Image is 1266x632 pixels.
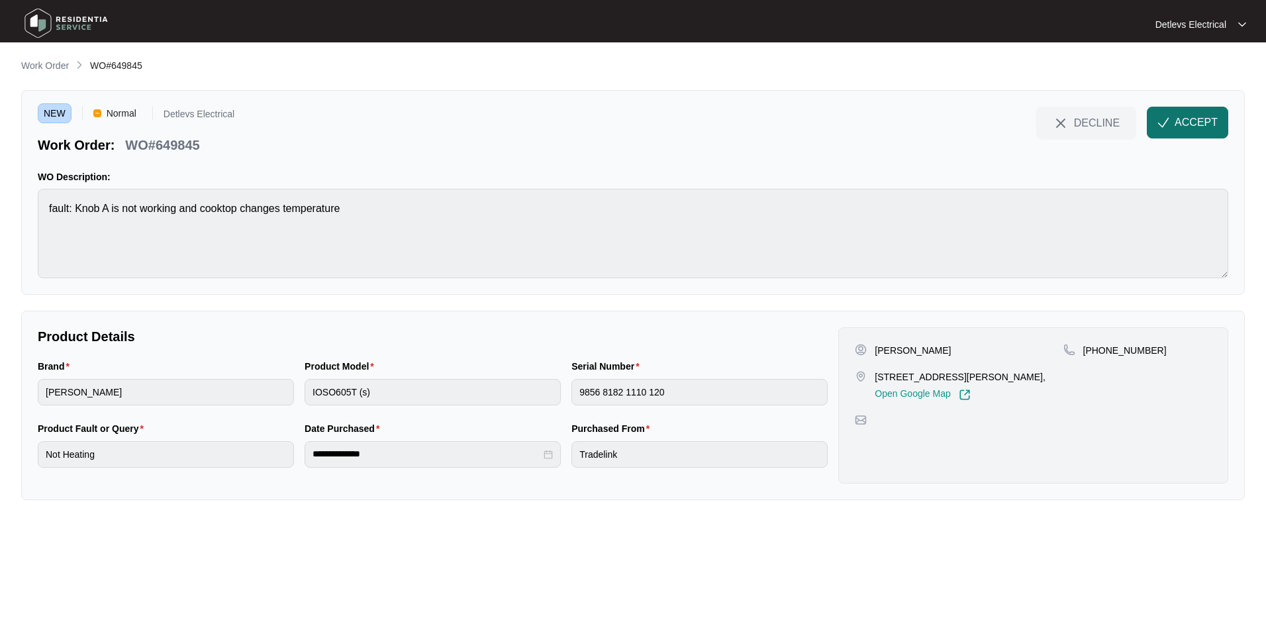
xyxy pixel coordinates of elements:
[38,136,115,154] p: Work Order:
[959,389,971,401] img: Link-External
[38,379,294,405] input: Brand
[74,60,85,70] img: chevron-right
[164,109,234,123] p: Detlevs Electrical
[101,103,142,123] span: Normal
[313,447,541,461] input: Date Purchased
[38,422,149,435] label: Product Fault or Query
[305,360,379,373] label: Product Model
[1155,18,1226,31] p: Detlevs Electrical
[20,3,113,43] img: residentia service logo
[875,370,1046,384] p: [STREET_ADDRESS][PERSON_NAME],
[90,60,142,71] span: WO#649845
[571,360,644,373] label: Serial Number
[19,59,72,74] a: Work Order
[855,344,867,356] img: user-pin
[93,109,101,117] img: Vercel Logo
[38,189,1228,278] textarea: fault: Knob A is not working and cooktop changes temperature
[1063,344,1075,356] img: map-pin
[21,59,69,72] p: Work Order
[571,441,828,468] input: Purchased From
[855,414,867,426] img: map-pin
[1074,115,1120,130] span: DECLINE
[1036,107,1136,138] button: close-IconDECLINE
[1053,115,1069,131] img: close-Icon
[38,327,828,346] p: Product Details
[1083,344,1167,357] p: [PHONE_NUMBER]
[38,170,1228,184] p: WO Description:
[875,344,951,357] p: [PERSON_NAME]
[571,379,828,405] input: Serial Number
[38,103,72,123] span: NEW
[1175,115,1218,131] span: ACCEPT
[875,389,970,401] a: Open Google Map
[1238,21,1246,28] img: dropdown arrow
[571,422,655,435] label: Purchased From
[855,370,867,382] img: map-pin
[1157,117,1169,129] img: check-Icon
[38,441,294,468] input: Product Fault or Query
[125,136,199,154] p: WO#649845
[38,360,75,373] label: Brand
[305,422,385,435] label: Date Purchased
[305,379,561,405] input: Product Model
[1147,107,1228,138] button: check-IconACCEPT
